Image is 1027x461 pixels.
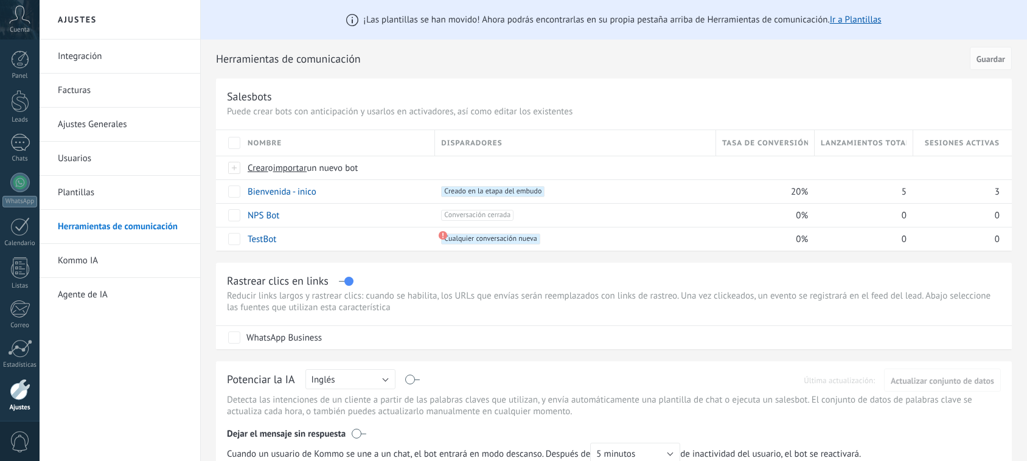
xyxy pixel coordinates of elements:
span: 0% [796,234,808,245]
span: un nuevo bot [307,162,358,174]
div: Panel [2,72,38,80]
a: Facturas [58,74,188,108]
span: Nombre [248,137,282,149]
span: 5 minutos [596,448,635,460]
div: 20% [716,180,809,203]
h2: Herramientas de comunicación [216,47,966,71]
li: Usuarios [40,142,200,176]
div: Salesbots [227,89,272,103]
a: Agente de IA [58,278,188,312]
div: Rastrear clics en links [227,274,329,288]
span: o [268,162,273,174]
a: Kommo IA [58,244,188,278]
span: 0 [995,234,1000,245]
div: WhatsApp Business [246,332,322,344]
div: 0% [716,227,809,251]
div: 5 [815,180,907,203]
div: Leads [2,116,38,124]
div: 0 [815,204,907,227]
span: Disparadores [441,137,502,149]
div: 0 [815,227,907,251]
span: 0 [902,210,907,221]
li: Integración [40,40,200,74]
span: Creado en la etapa del embudo [441,186,545,197]
div: WhatsApp [2,196,37,207]
button: Inglés [305,369,395,389]
div: Calendario [2,240,38,248]
a: NPS Bot [248,210,279,221]
div: Listas [2,282,38,290]
button: Guardar [970,47,1012,70]
a: Bienvenida - inico [248,186,316,198]
a: Ir a Plantillas [830,14,882,26]
span: 0 [902,234,907,245]
a: Integración [58,40,188,74]
li: Agente de IA [40,278,200,311]
span: 0% [796,210,808,221]
a: Ajustes Generales [58,108,188,142]
a: Usuarios [58,142,188,176]
div: Dejar el mensaje sin respuesta [227,420,1001,443]
span: Crear [248,162,268,174]
div: 3 [913,180,1000,203]
div: 0 [913,204,1000,227]
li: Kommo IA [40,244,200,278]
p: Reducir links largos y rastrear clics: cuando se habilita, los URLs que envías serán reemplazados... [227,290,1001,313]
span: Guardar [977,55,1005,63]
span: 5 [902,186,907,198]
a: TestBot [248,234,276,245]
div: Chats [2,155,38,163]
a: Herramientas de comunicación [58,210,188,244]
p: Detecta las intenciones de un cliente a partir de las palabras claves que utilizan, y envía autom... [227,394,1001,417]
span: Sesiones activas [925,137,1000,149]
div: 0 [913,227,1000,251]
span: Cualquier conversación nueva [441,234,540,244]
a: Plantillas [58,176,188,210]
div: Ajustes [2,404,38,412]
div: Correo [2,322,38,330]
span: 3 [995,186,1000,198]
div: Estadísticas [2,361,38,369]
span: Inglés [312,374,335,386]
div: 0% [716,204,809,227]
span: Conversación cerrada [441,210,513,221]
p: Puede crear bots con anticipación y usarlos en activadores, así como editar los existentes [227,106,1001,117]
span: ¡Las plantillas se han movido! Ahora podrás encontrarlas en su propia pestaña arriba de Herramien... [363,14,881,26]
div: Potenciar la IA [227,372,295,388]
span: importar [273,162,307,174]
span: Tasa de conversión [722,137,808,149]
span: 0 [995,210,1000,221]
li: Ajustes Generales [40,108,200,142]
span: Cuenta [10,26,30,34]
span: Lanzamientos totales [821,137,907,149]
li: Plantillas [40,176,200,210]
span: 20% [791,186,808,198]
li: Herramientas de comunicación [40,210,200,244]
li: Facturas [40,74,200,108]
